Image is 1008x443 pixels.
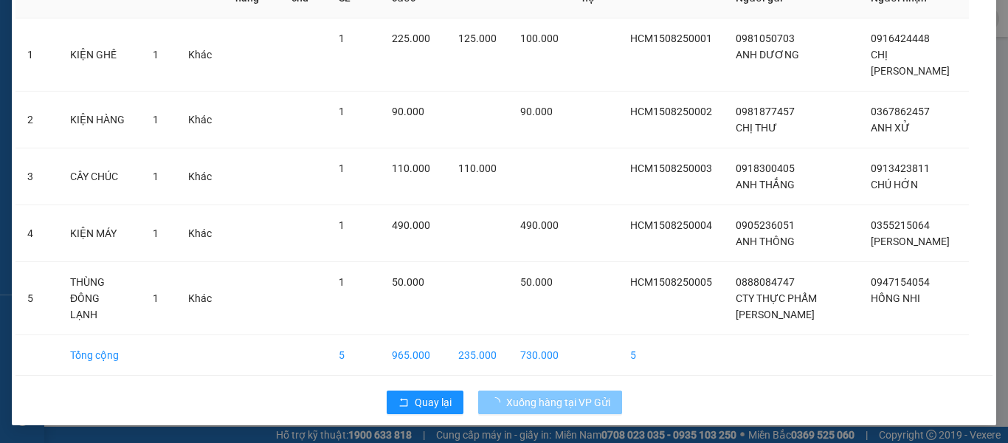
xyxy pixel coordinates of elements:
td: THÙNG ĐÔNG LẠNH [58,262,141,335]
span: 1 [339,106,345,117]
span: loading [490,397,506,408]
td: 5 [618,335,724,376]
td: KIỆN MÁY [58,205,141,262]
span: ANH THÔNG [736,236,795,247]
span: DĐ: [141,95,162,110]
span: 0355215064 [871,219,930,231]
span: ANH XỬ [871,122,910,134]
div: VP [PERSON_NAME] [13,13,131,48]
div: CTY THỰC PHẨM [PERSON_NAME] [13,48,131,101]
span: 90.000 [520,106,553,117]
td: 4 [15,205,58,262]
span: 90.000 [392,106,424,117]
span: 110.000 [392,162,430,174]
span: 0888084747 [736,276,795,288]
span: 225.000 [392,32,430,44]
td: Khác [176,18,224,92]
span: 1 [153,114,159,126]
td: 965.000 [380,335,446,376]
div: HỒNG NHI [141,48,260,66]
span: CHỊ THƯ [736,122,777,134]
span: 0367862457 [871,106,930,117]
span: HCM1508250002 [630,106,712,117]
span: 0981050703 [736,32,795,44]
span: 1 [339,32,345,44]
span: Gửi: [13,14,35,30]
span: 0913423811 [871,162,930,174]
span: 1 [153,49,159,61]
span: 1 [153,227,159,239]
span: CHÚ HỚN [871,179,918,190]
span: [PERSON_NAME] [871,236,950,247]
span: 0905236051 [736,219,795,231]
span: CTY THỰC PHẨM [PERSON_NAME] [736,292,817,320]
td: Khác [176,262,224,335]
td: CÂY CHÚC [58,148,141,205]
span: 0981877457 [736,106,795,117]
td: 235.000 [446,335,508,376]
span: Xuống hàng tại VP Gửi [506,394,610,411]
button: Xuống hàng tại VP Gửi [478,391,622,414]
td: 3 [15,148,58,205]
span: HCM1508250004 [630,219,712,231]
span: HCM1508250001 [630,32,712,44]
span: 490.000 [520,219,559,231]
span: ANH DƯƠNG [736,49,799,61]
span: 110.000 [458,162,497,174]
span: 1 [339,276,345,288]
span: HUB BMT [162,86,258,112]
div: VP Đắk Lắk [141,13,260,48]
td: Khác [176,205,224,262]
span: Quay lại [415,394,452,411]
span: 490.000 [392,219,430,231]
span: 1 [153,171,159,182]
td: Khác [176,92,224,148]
td: Tổng cộng [58,335,141,376]
span: 50.000 [520,276,553,288]
div: 0947154054 [141,66,260,86]
td: KIỆN GHẾ [58,18,141,92]
td: Khác [176,148,224,205]
span: rollback [398,397,409,409]
td: 1 [15,18,58,92]
div: 0888084747 [13,101,131,122]
span: 1 [339,162,345,174]
span: HCM1508250003 [630,162,712,174]
span: 0916424448 [871,32,930,44]
span: 1 [339,219,345,231]
span: 100.000 [520,32,559,44]
td: 5 [15,262,58,335]
span: ANH THẮNG [736,179,795,190]
span: 0918300405 [736,162,795,174]
td: 730.000 [508,335,570,376]
span: 1 [153,292,159,304]
span: Nhận: [141,14,176,30]
span: HCM1508250005 [630,276,712,288]
span: CHỊ [PERSON_NAME] [871,49,950,77]
td: 2 [15,92,58,148]
button: rollbackQuay lại [387,391,463,414]
td: KIỆN HÀNG [58,92,141,148]
span: HỒNG NHI [871,292,920,304]
span: 0947154054 [871,276,930,288]
span: 125.000 [458,32,497,44]
td: 5 [327,335,379,376]
span: 50.000 [392,276,424,288]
